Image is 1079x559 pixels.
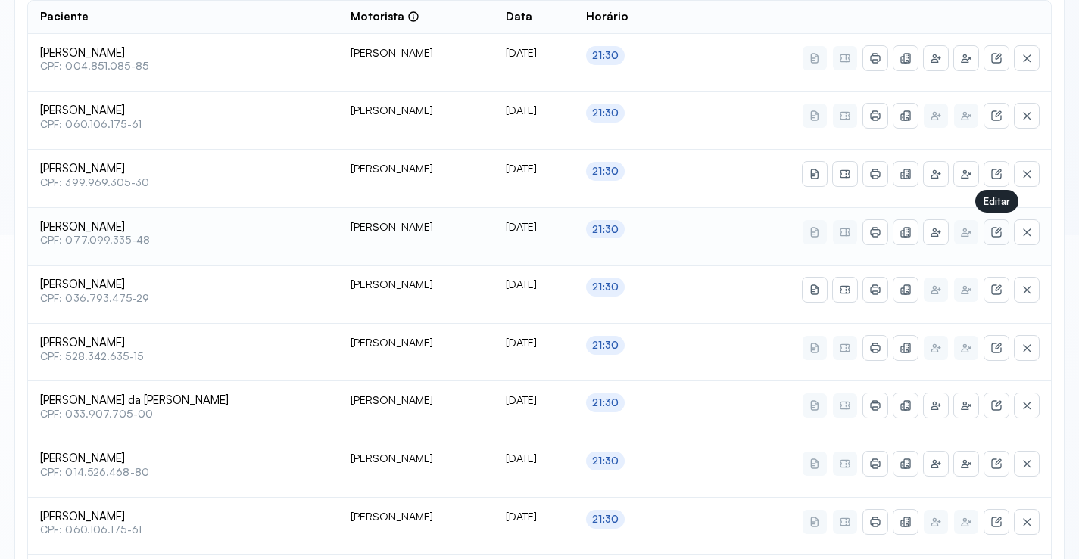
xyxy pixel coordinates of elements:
div: [DATE] [506,452,562,465]
div: 21:30 [592,455,619,467]
div: 21:30 [592,49,619,62]
span: [PERSON_NAME] [40,46,326,61]
span: Horário [586,10,628,24]
span: Data [506,10,532,24]
span: Paciente [40,10,89,24]
div: 21:30 [592,281,619,293]
span: CPF: 399.969.305-30 [40,176,326,189]
span: [PERSON_NAME] [40,336,326,350]
div: [PERSON_NAME] [351,510,482,523]
span: CPF: 004.851.085-85 [40,60,326,73]
span: [PERSON_NAME] da [PERSON_NAME] [40,393,326,408]
div: [DATE] [506,104,562,117]
span: CPF: 077.099.335-48 [40,234,326,247]
div: Motorista [351,10,419,24]
span: CPF: 060.106.175-61 [40,118,326,131]
span: [PERSON_NAME] [40,278,326,292]
span: [PERSON_NAME] [40,510,326,524]
div: [PERSON_NAME] [351,278,482,291]
div: [PERSON_NAME] [351,46,482,60]
div: [PERSON_NAME] [351,162,482,175]
div: [DATE] [506,510,562,523]
div: 21:30 [592,223,619,236]
div: 21:30 [592,339,619,352]
div: [PERSON_NAME] [351,393,482,407]
div: 21:30 [592,396,619,409]
span: [PERSON_NAME] [40,104,326,118]
div: [PERSON_NAME] [351,336,482,349]
div: [DATE] [506,46,562,60]
span: [PERSON_NAME] [40,220,326,234]
span: CPF: 033.907.705-00 [40,408,326,421]
span: CPF: 060.106.175-61 [40,523,326,536]
div: [PERSON_NAME] [351,220,482,234]
span: CPF: 014.526.468-80 [40,466,326,479]
div: [DATE] [506,336,562,349]
div: 21:30 [592,165,619,178]
div: [DATE] [506,162,562,175]
span: CPF: 036.793.475-29 [40,292,326,305]
div: [DATE] [506,220,562,234]
div: [PERSON_NAME] [351,452,482,465]
div: [DATE] [506,278,562,291]
span: CPF: 528.342.635-15 [40,350,326,363]
div: 21:30 [592,513,619,526]
span: [PERSON_NAME] [40,452,326,466]
div: [PERSON_NAME] [351,104,482,117]
span: [PERSON_NAME] [40,162,326,176]
div: [DATE] [506,393,562,407]
div: 21:30 [592,107,619,120]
